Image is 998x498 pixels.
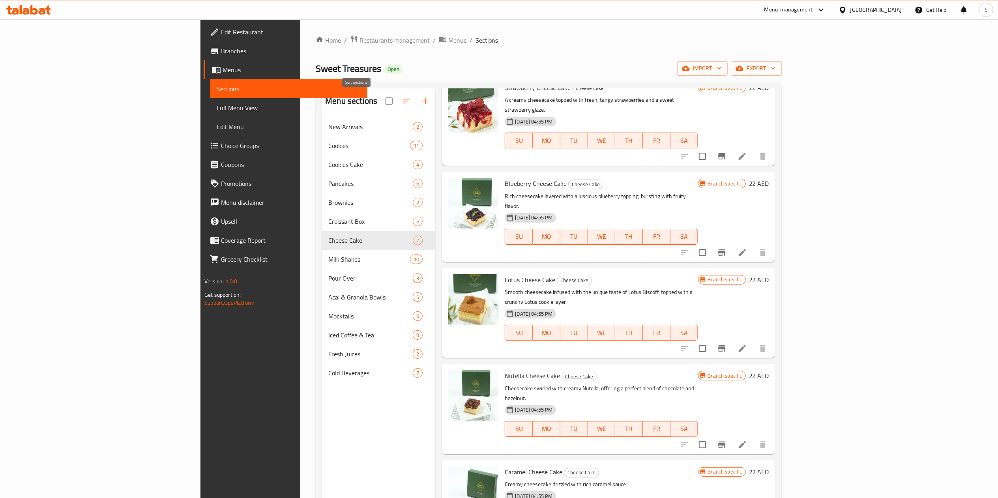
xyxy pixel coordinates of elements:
[433,36,436,45] li: /
[753,435,772,454] button: delete
[413,294,422,301] span: 5
[674,423,695,434] span: SA
[533,421,560,437] button: MO
[731,61,782,76] button: export
[985,6,988,14] span: S
[533,229,560,245] button: MO
[705,468,745,476] span: Branch specific
[322,212,435,231] div: Croissant Box6
[328,255,410,264] span: Milk Shakes
[221,27,361,37] span: Edit Restaurant
[328,349,413,359] span: Fresh Juices
[328,122,413,131] span: New Arrivals
[753,339,772,358] button: delete
[512,406,556,414] span: [DATE] 04:55 PM
[328,141,410,150] div: Cookies
[749,178,769,189] h6: 22 AED
[204,22,367,41] a: Edit Restaurant
[413,199,422,206] span: 2
[322,250,435,269] div: Milk Shakes10
[533,133,560,148] button: MO
[328,160,413,169] span: Cookies Cake
[204,174,367,193] a: Promotions
[223,65,361,75] span: Menus
[560,421,588,437] button: TU
[221,198,361,207] span: Menu disclaimer
[505,274,555,286] span: Lotus Cheese Cake
[512,214,556,221] span: [DATE] 04:55 PM
[204,298,255,308] a: Support.OpsPlatform
[217,84,361,94] span: Sections
[221,236,361,245] span: Coverage Report
[217,122,361,131] span: Edit Menu
[618,327,640,339] span: TH
[850,6,902,14] div: [GEOGRAPHIC_DATA]
[322,326,435,344] div: Iced Coffee & Tea9
[413,313,422,320] span: 6
[738,344,747,353] a: Edit menu item
[204,212,367,231] a: Upsell
[749,274,769,285] h6: 22 AED
[505,95,698,115] p: A creamy cheesecake topped with fresh, tangy strawberries and a sweet strawberry glaze.
[225,276,238,286] span: 1.0.0
[322,136,435,155] div: Cookies11
[210,79,367,98] a: Sections
[591,135,612,146] span: WE
[694,244,711,261] span: Select to update
[204,250,367,269] a: Grocery Checklist
[712,339,731,358] button: Branch-specific-item
[588,421,616,437] button: WE
[505,287,698,307] p: Smooth cheesecake infused with the unique taste of Lotus Biscoff, topped with a crunchy Lotus coo...
[204,276,224,286] span: Version:
[328,368,413,378] div: Cold Beverages
[322,344,435,363] div: Fresh Juices2
[683,64,721,73] span: import
[557,276,592,285] span: Cheese Cake
[410,142,422,150] span: 11
[328,330,413,340] div: Iced Coffee & Tea
[322,269,435,288] div: Pour Over3
[217,103,361,112] span: Full Menu View
[413,331,422,339] span: 9
[738,152,747,161] a: Edit menu item
[670,133,698,148] button: SA
[643,325,670,341] button: FR
[564,468,599,477] div: Cheese Cake
[221,179,361,188] span: Promotions
[536,231,557,242] span: MO
[350,35,430,45] a: Restaurants management
[413,275,422,282] span: 3
[204,231,367,250] a: Coverage Report
[221,255,361,264] span: Grocery Checklist
[413,180,422,187] span: 6
[204,193,367,212] a: Menu disclaimer
[360,36,430,45] span: Restaurants management
[646,327,667,339] span: FR
[508,327,530,339] span: SU
[705,276,745,283] span: Branch specific
[749,82,769,93] h6: 22 AED
[322,307,435,326] div: Mocktails6
[674,135,695,146] span: SA
[413,311,423,321] div: items
[413,237,422,244] span: 7
[505,370,560,382] span: Nutella Cheese Cake
[322,363,435,382] div: Cold Beverages7
[694,340,711,357] span: Select to update
[505,229,533,245] button: SU
[505,178,567,189] span: Blueberry Cheese Cake
[384,65,403,74] div: Open
[328,311,413,321] span: Mocktails
[316,35,781,45] nav: breadcrumb
[615,229,643,245] button: TH
[670,229,698,245] button: SA
[505,421,533,437] button: SU
[204,155,367,174] a: Coupons
[448,36,466,45] span: Menus
[562,372,597,381] div: Cheese Cake
[753,147,772,166] button: delete
[221,46,361,56] span: Branches
[618,423,640,434] span: TH
[569,180,603,189] span: Cheese Cake
[413,292,423,302] div: items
